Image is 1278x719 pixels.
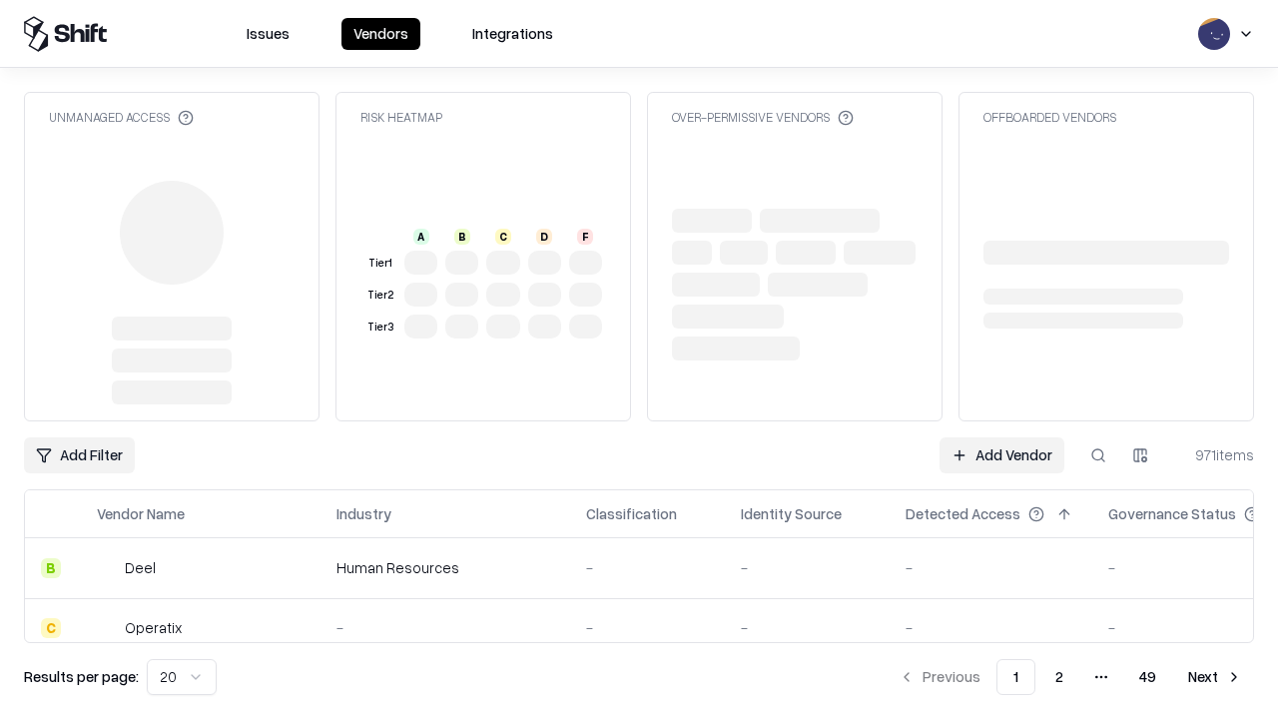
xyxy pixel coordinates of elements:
img: Deel [97,558,117,578]
div: B [454,229,470,245]
div: B [41,558,61,578]
button: 1 [996,659,1035,695]
div: Operatix [125,617,182,638]
div: Tier 1 [364,255,396,272]
button: Issues [235,18,302,50]
button: 49 [1123,659,1172,695]
div: - [741,557,874,578]
div: C [495,229,511,245]
div: - [741,617,874,638]
button: Next [1176,659,1254,695]
div: - [336,617,554,638]
div: Industry [336,503,391,524]
div: D [536,229,552,245]
button: Integrations [460,18,565,50]
div: 971 items [1174,444,1254,465]
div: - [906,557,1076,578]
div: - [586,617,709,638]
nav: pagination [887,659,1254,695]
div: - [586,557,709,578]
button: 2 [1039,659,1079,695]
a: Add Vendor [940,437,1064,473]
div: - [906,617,1076,638]
div: Classification [586,503,677,524]
div: Vendor Name [97,503,185,524]
div: Tier 2 [364,287,396,304]
div: Identity Source [741,503,842,524]
div: Risk Heatmap [360,109,442,126]
img: Operatix [97,618,117,638]
div: Offboarded Vendors [983,109,1116,126]
div: C [41,618,61,638]
p: Results per page: [24,666,139,687]
div: F [577,229,593,245]
button: Vendors [341,18,420,50]
div: Over-Permissive Vendors [672,109,854,126]
div: Governance Status [1108,503,1236,524]
div: Deel [125,557,156,578]
button: Add Filter [24,437,135,473]
div: A [413,229,429,245]
div: Unmanaged Access [49,109,194,126]
div: Detected Access [906,503,1020,524]
div: Human Resources [336,557,554,578]
div: Tier 3 [364,319,396,336]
